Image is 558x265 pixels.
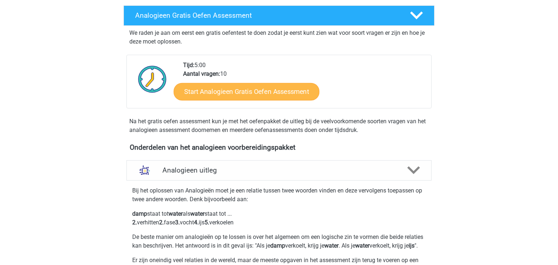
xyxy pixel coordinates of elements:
[174,83,319,100] a: Start Analogieen Gratis Oefen Assessment
[132,233,426,250] p: De beste manier om analogieën op te lossen is over het algemeen om een logische zin te vormen die...
[409,242,415,249] b: ijs
[162,166,396,174] h4: Analogieen uitleg
[135,11,398,20] h4: Analogieen Gratis Oefen Assessment
[132,210,426,227] p: staat tot als staat tot ... verhitten fase vocht ijs verkoelen
[355,242,369,249] b: water
[183,70,220,77] b: Aantal vragen:
[129,29,429,46] p: We raden je aan om eerst een gratis oefentest te doen zodat je eerst kunt zien wat voor soort vra...
[169,210,183,217] b: water
[136,161,154,179] img: analogieen uitleg
[132,210,147,217] b: damp
[130,143,428,152] h4: Onderdelen van het analogieen voorbereidingspakket
[175,219,180,226] b: 3.
[178,61,431,108] div: 5:00 10
[134,61,171,97] img: Klok
[124,160,434,181] a: uitleg Analogieen uitleg
[132,219,137,226] b: 2.
[270,242,285,249] b: damp
[190,210,205,217] b: water
[205,219,209,226] b: 5.
[132,186,426,204] p: Bij het oplossen van Analogieën moet je een relatie tussen twee woorden vinden en deze vervolgens...
[159,219,164,226] b: 2.
[126,117,432,134] div: Na het gratis oefen assessment kun je met het oefenpakket de uitleg bij de veelvoorkomende soorte...
[194,219,199,226] b: 4.
[324,242,339,249] b: water
[121,5,437,26] a: Analogieen Gratis Oefen Assessment
[183,62,194,69] b: Tijd:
